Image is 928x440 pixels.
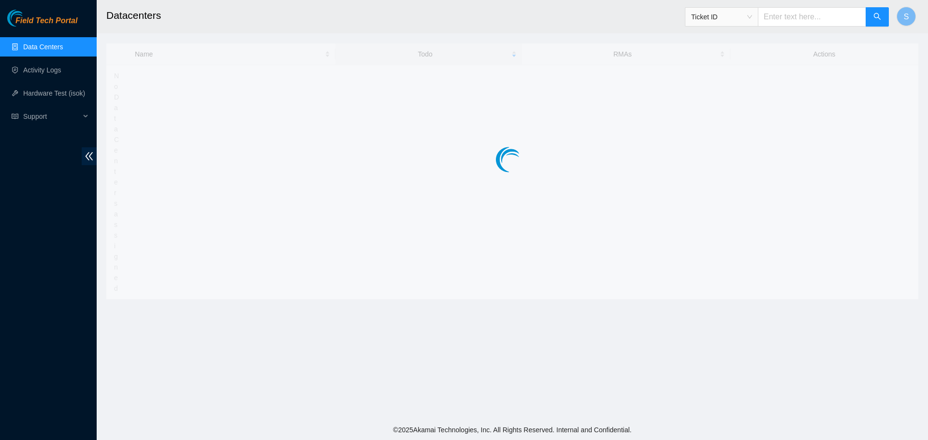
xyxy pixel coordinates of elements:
[23,66,61,74] a: Activity Logs
[7,17,77,30] a: Akamai TechnologiesField Tech Portal
[873,13,881,22] span: search
[897,7,916,26] button: S
[12,113,18,120] span: read
[82,147,97,165] span: double-left
[7,10,49,27] img: Akamai Technologies
[866,7,889,27] button: search
[15,16,77,26] span: Field Tech Portal
[23,89,85,97] a: Hardware Test (isok)
[97,420,928,440] footer: © 2025 Akamai Technologies, Inc. All Rights Reserved. Internal and Confidential.
[23,43,63,51] a: Data Centers
[758,7,866,27] input: Enter text here...
[691,10,752,24] span: Ticket ID
[23,107,80,126] span: Support
[904,11,909,23] span: S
